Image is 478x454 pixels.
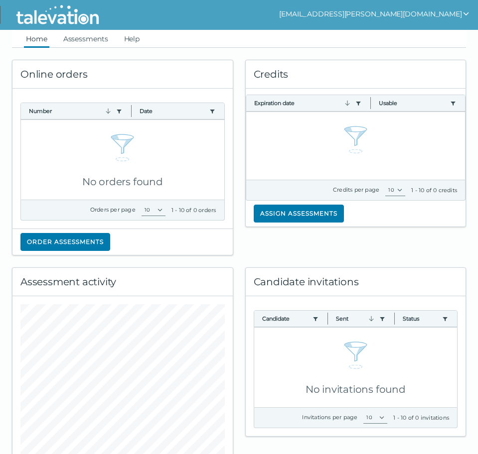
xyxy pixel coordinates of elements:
[336,315,375,323] button: Sent
[82,176,163,188] span: No orders found
[12,268,233,296] div: Assessment activity
[403,315,438,323] button: Status
[254,205,344,223] button: Assign assessments
[333,186,379,193] label: Credits per page
[171,206,216,214] div: 1 - 10 of 0 orders
[246,268,466,296] div: Candidate invitations
[324,308,331,329] button: Column resize handle
[379,99,446,107] button: Usable
[302,414,357,421] label: Invitations per page
[12,2,103,27] img: Talevation_Logo_Transparent_white.png
[90,206,136,213] label: Orders per page
[306,383,406,395] span: No invitations found
[279,8,470,20] button: show user actions
[29,107,112,115] button: Number
[128,100,135,121] button: Column resize handle
[262,315,309,323] button: Candidate
[140,107,205,115] button: Date
[61,30,110,48] a: Assessments
[20,233,110,251] button: Order assessments
[393,414,449,422] div: 1 - 10 of 0 invitations
[391,308,398,329] button: Column resize handle
[367,92,374,113] button: Column resize handle
[254,99,351,107] button: Expiration date
[122,30,142,48] a: Help
[246,60,466,89] div: Credits
[12,60,233,89] div: Online orders
[411,186,457,194] div: 1 - 10 of 0 credits
[24,30,49,48] a: Home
